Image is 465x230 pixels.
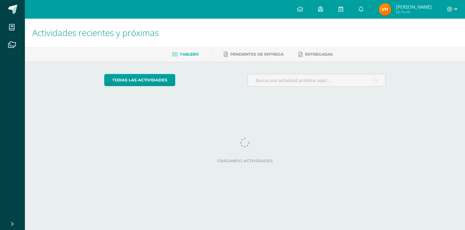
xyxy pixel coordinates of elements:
input: Busca una actividad próxima aquí... [248,74,386,86]
span: Pendientes de entrega [230,52,284,57]
span: Tablero [180,52,199,57]
a: Pendientes de entrega [224,49,284,59]
a: Tablero [172,49,199,59]
span: Mi Perfil [396,9,432,15]
span: Entregadas [305,52,333,57]
span: [PERSON_NAME] [396,4,432,10]
label: Cargando actividades [104,159,386,163]
span: Actividades recientes y próximas [32,27,159,39]
a: Entregadas [298,49,333,59]
img: 23a45db4e3e8fe665997088d6de0659d.png [379,3,391,16]
a: todas las Actividades [104,74,175,86]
